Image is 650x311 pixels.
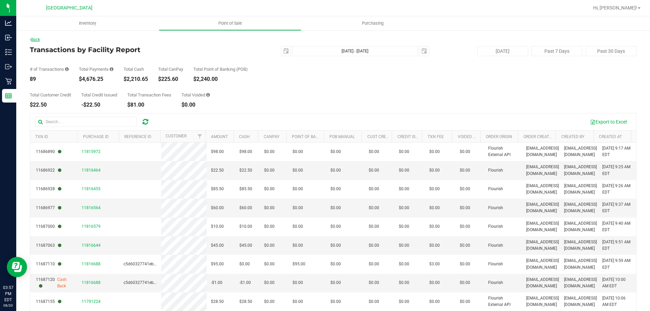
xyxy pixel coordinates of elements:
[301,16,444,30] a: Purchasing
[79,76,113,82] div: $4,676.25
[602,220,632,233] span: [DATE] 9:40 AM EDT
[564,183,597,196] span: [EMAIL_ADDRESS][DOMAIN_NAME]
[211,205,224,211] span: $60.00
[292,280,303,286] span: $0.00
[30,37,40,42] a: Back
[7,257,27,277] iframe: Resource center
[429,280,440,286] span: $0.00
[460,167,470,174] span: $0.00
[330,149,341,155] span: $0.00
[206,93,210,97] i: Sum of all voided payment transaction amounts, excluding tips and transaction fees.
[36,223,61,230] span: 11687000
[264,205,275,211] span: $0.00
[292,149,303,155] span: $0.00
[292,205,303,211] span: $0.00
[57,276,73,289] span: Cash Back
[3,303,13,308] p: 08/20
[602,276,632,289] span: [DATE] 10:00 AM EDT
[211,167,224,174] span: $22.50
[429,167,440,174] span: $0.00
[419,46,429,56] span: select
[16,16,159,30] a: Inventory
[239,167,252,174] span: $22.50
[488,242,503,249] span: Flourish
[264,280,275,286] span: $0.00
[526,164,559,177] span: [EMAIL_ADDRESS][DOMAIN_NAME]
[526,295,559,308] span: [EMAIL_ADDRESS][DOMAIN_NAME]
[488,145,518,158] span: Flourish External API
[30,93,71,97] div: Total Customer Credit
[602,258,632,270] span: [DATE] 9:59 AM EDT
[65,67,69,71] i: Count of all successful payment transactions, possibly including voids, refunds, and cash-back fr...
[564,258,597,270] span: [EMAIL_ADDRESS][DOMAIN_NAME]
[239,134,250,139] a: Cash
[561,134,584,139] a: Created By
[369,223,379,230] span: $0.00
[586,46,636,56] button: Past 30 Days
[264,186,275,192] span: $0.00
[488,205,503,211] span: Flourish
[30,46,232,53] h4: Transactions by Facility Report
[292,134,340,139] a: Point of Banking (POB)
[397,134,426,139] a: Credit Issued
[239,149,252,155] span: $98.00
[193,76,248,82] div: $2,240.00
[82,299,101,304] span: 11791224
[602,295,632,308] span: [DATE] 10:06 AM EDT
[458,134,491,139] a: Voided Payment
[369,167,379,174] span: $0.00
[428,134,444,139] a: Txn Fee
[488,280,503,286] span: Flourish
[330,280,341,286] span: $0.00
[330,186,341,192] span: $0.00
[124,134,151,139] a: Reference ID
[35,134,48,139] a: TXN ID
[292,298,303,305] span: $0.00
[460,242,470,249] span: $0.00
[460,223,470,230] span: $0.00
[369,261,379,267] span: $0.00
[35,117,137,127] input: Search...
[36,276,57,289] span: 11687120
[5,49,12,55] inline-svg: Inventory
[460,298,470,305] span: $0.00
[46,5,92,11] span: [GEOGRAPHIC_DATA]
[429,205,440,211] span: $0.00
[399,298,409,305] span: $0.00
[488,167,503,174] span: Flourish
[429,242,440,249] span: $0.00
[488,223,503,230] span: Flourish
[429,298,440,305] span: $0.00
[599,134,622,139] a: Created At
[292,223,303,230] span: $0.00
[30,76,69,82] div: 89
[36,205,61,211] span: 11686977
[239,186,252,192] span: $85.50
[211,149,224,155] span: $98.00
[399,167,409,174] span: $0.00
[264,261,275,267] span: $0.00
[82,262,101,266] span: 11816688
[460,149,470,155] span: $0.00
[36,186,61,192] span: 11686928
[526,276,559,289] span: [EMAIL_ADDRESS][DOMAIN_NAME]
[564,201,597,214] span: [EMAIL_ADDRESS][DOMAIN_NAME]
[564,276,597,289] span: [EMAIL_ADDRESS][DOMAIN_NAME]
[264,167,275,174] span: $0.00
[353,20,393,26] span: Purchasing
[30,67,69,71] div: # of Transactions
[526,201,559,214] span: [EMAIL_ADDRESS][DOMAIN_NAME]
[181,102,210,108] div: $0.00
[526,239,559,252] span: [EMAIL_ADDRESS][DOMAIN_NAME]
[181,93,210,97] div: Total Voided
[82,168,101,173] span: 11816464
[239,298,252,305] span: $28.50
[367,134,392,139] a: Cust Credit
[82,243,101,248] span: 11816644
[239,242,252,249] span: $45.00
[292,242,303,249] span: $0.00
[83,134,109,139] a: Purchase ID
[602,164,632,177] span: [DATE] 9:25 AM EDT
[5,78,12,85] inline-svg: Retail
[602,201,632,214] span: [DATE] 9:37 AM EDT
